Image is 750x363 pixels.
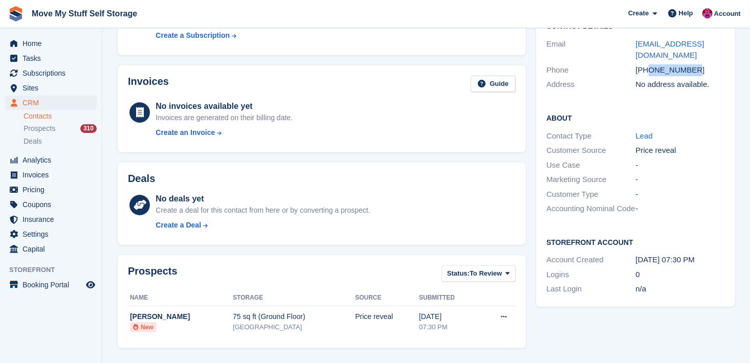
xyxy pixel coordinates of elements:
[636,79,725,90] div: No address available.
[5,278,97,292] a: menu
[23,36,84,51] span: Home
[636,189,725,200] div: -
[233,322,355,332] div: [GEOGRAPHIC_DATA]
[714,9,741,19] span: Account
[5,227,97,241] a: menu
[636,39,704,60] a: [EMAIL_ADDRESS][DOMAIN_NAME]
[156,30,230,41] div: Create a Subscription
[5,153,97,167] a: menu
[636,64,725,76] div: [PHONE_NUMBER]
[8,6,24,21] img: stora-icon-8386f47178a22dfd0bd8f6a31ec36ba5ce8667c1dd55bd0f319d3a0aa187defe.svg
[628,8,649,18] span: Create
[28,5,141,22] a: Move My Stuff Self Storage
[546,145,635,156] div: Customer Source
[636,174,725,186] div: -
[546,130,635,142] div: Contact Type
[23,197,84,212] span: Coupons
[24,124,55,133] span: Prospects
[156,220,370,231] a: Create a Deal
[546,64,635,76] div: Phone
[23,81,84,95] span: Sites
[23,212,84,226] span: Insurance
[23,242,84,256] span: Capital
[9,265,102,275] span: Storefront
[24,137,42,146] span: Deals
[447,268,470,279] span: Status:
[156,127,293,138] a: Create an Invoice
[24,111,97,121] a: Contacts
[5,212,97,226] a: menu
[355,290,419,306] th: Source
[546,38,635,61] div: Email
[442,265,516,282] button: Status: To Review
[546,174,635,186] div: Marketing Source
[419,322,479,332] div: 07:30 PM
[24,123,97,134] a: Prospects 310
[233,290,355,306] th: Storage
[23,153,84,167] span: Analytics
[546,203,635,215] div: Accounting Nominal Code
[636,283,725,295] div: n/a
[636,160,725,171] div: -
[156,100,293,112] div: No invoices available yet
[23,168,84,182] span: Invoices
[5,66,97,80] a: menu
[128,76,169,93] h2: Invoices
[80,124,97,133] div: 310
[702,8,713,18] img: Carrie Machin
[130,322,157,332] li: New
[5,96,97,110] a: menu
[419,290,479,306] th: Submitted
[546,254,635,266] div: Account Created
[128,265,178,284] h2: Prospects
[156,127,215,138] div: Create an Invoice
[679,8,693,18] span: Help
[546,160,635,171] div: Use Case
[636,269,725,281] div: 0
[156,193,370,205] div: No deals yet
[636,203,725,215] div: -
[5,81,97,95] a: menu
[5,168,97,182] a: menu
[470,268,502,279] span: To Review
[128,290,233,306] th: Name
[23,51,84,65] span: Tasks
[546,283,635,295] div: Last Login
[156,112,293,123] div: Invoices are generated on their billing date.
[233,311,355,322] div: 75 sq ft (Ground Floor)
[355,311,419,322] div: Price reveal
[636,145,725,156] div: Price reveal
[130,311,233,322] div: [PERSON_NAME]
[5,51,97,65] a: menu
[546,79,635,90] div: Address
[5,36,97,51] a: menu
[156,30,280,41] a: Create a Subscription
[23,96,84,110] span: CRM
[471,76,516,93] a: Guide
[84,279,97,291] a: Preview store
[546,112,725,123] h2: About
[546,237,725,247] h2: Storefront Account
[23,227,84,241] span: Settings
[23,66,84,80] span: Subscriptions
[23,183,84,197] span: Pricing
[636,254,725,266] div: [DATE] 07:30 PM
[546,189,635,200] div: Customer Type
[156,220,201,231] div: Create a Deal
[636,131,653,140] a: Lead
[5,197,97,212] a: menu
[5,183,97,197] a: menu
[24,136,97,147] a: Deals
[546,269,635,281] div: Logins
[419,311,479,322] div: [DATE]
[156,205,370,216] div: Create a deal for this contact from here or by converting a prospect.
[5,242,97,256] a: menu
[23,278,84,292] span: Booking Portal
[128,173,155,185] h2: Deals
